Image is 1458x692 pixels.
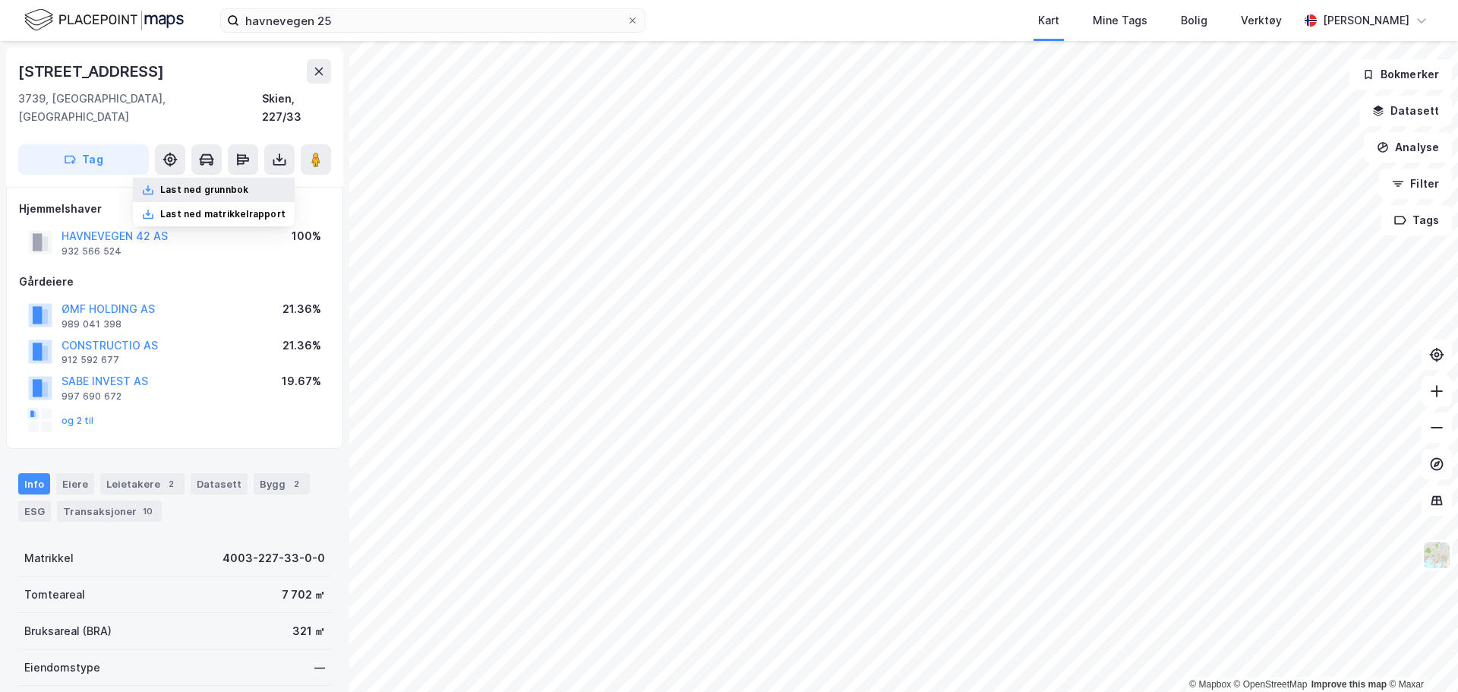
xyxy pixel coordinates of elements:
[282,337,321,355] div: 21.36%
[19,200,330,218] div: Hjemmelshaver
[1382,619,1458,692] iframe: Chat Widget
[314,659,325,677] div: —
[57,501,162,522] div: Transaksjoner
[1349,59,1452,90] button: Bokmerker
[1234,679,1308,690] a: OpenStreetMap
[160,184,248,196] div: Last ned grunnbok
[292,622,325,640] div: 321 ㎡
[140,504,156,519] div: 10
[239,9,626,32] input: Søk på adresse, matrikkel, gårdeiere, leietakere eller personer
[222,549,325,567] div: 4003-227-33-0-0
[1189,679,1231,690] a: Mapbox
[1093,11,1147,30] div: Mine Tags
[163,476,178,491] div: 2
[1422,541,1451,570] img: Z
[1379,169,1452,199] button: Filter
[292,227,321,245] div: 100%
[24,659,100,677] div: Eiendomstype
[62,390,121,403] div: 997 690 672
[24,7,184,33] img: logo.f888ab2527a4732fd821a326f86c7f29.svg
[18,90,262,126] div: 3739, [GEOGRAPHIC_DATA], [GEOGRAPHIC_DATA]
[1364,132,1452,163] button: Analyse
[262,90,331,126] div: Skien, 227/33
[282,300,321,318] div: 21.36%
[254,473,310,495] div: Bygg
[24,586,85,604] div: Tomteareal
[282,586,325,604] div: 7 702 ㎡
[62,318,121,330] div: 989 041 398
[19,273,330,291] div: Gårdeiere
[1381,205,1452,235] button: Tags
[18,144,149,175] button: Tag
[62,245,121,258] div: 932 566 524
[1323,11,1409,30] div: [PERSON_NAME]
[100,473,185,495] div: Leietakere
[1038,11,1059,30] div: Kart
[282,372,321,390] div: 19.67%
[160,208,286,220] div: Last ned matrikkelrapport
[1311,679,1387,690] a: Improve this map
[1241,11,1282,30] div: Verktøy
[1181,11,1207,30] div: Bolig
[191,473,248,495] div: Datasett
[18,501,51,522] div: ESG
[62,354,119,366] div: 912 592 677
[24,549,74,567] div: Matrikkel
[18,473,50,495] div: Info
[56,473,94,495] div: Eiere
[1359,96,1452,126] button: Datasett
[289,476,304,491] div: 2
[18,59,167,84] div: [STREET_ADDRESS]
[24,622,112,640] div: Bruksareal (BRA)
